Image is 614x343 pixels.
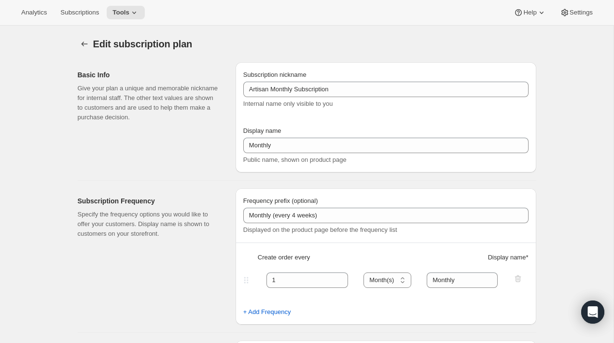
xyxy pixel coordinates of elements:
[15,6,53,19] button: Analytics
[107,6,145,19] button: Tools
[243,100,333,107] span: Internal name only visible to you
[78,196,220,206] h2: Subscription Frequency
[243,307,291,317] span: + Add Frequency
[78,210,220,239] p: Specify the frequency options you would like to offer your customers. Display name is shown to cu...
[93,39,193,49] span: Edit subscription plan
[243,82,529,97] input: Subscribe & Save
[78,37,91,51] button: Subscription plans
[60,9,99,16] span: Subscriptions
[78,84,220,122] p: Give your plan a unique and memorable nickname for internal staff. The other text values are show...
[508,6,552,19] button: Help
[488,253,529,262] span: Display name *
[243,156,347,163] span: Public name, shown on product page
[243,138,529,153] input: Subscribe & Save
[554,6,599,19] button: Settings
[243,226,397,233] span: Displayed on the product page before the frequency list
[243,71,307,78] span: Subscription nickname
[581,300,604,324] div: Open Intercom Messenger
[243,208,529,223] input: Deliver every
[570,9,593,16] span: Settings
[112,9,129,16] span: Tools
[55,6,105,19] button: Subscriptions
[243,197,318,204] span: Frequency prefix (optional)
[243,127,281,134] span: Display name
[237,304,297,320] button: + Add Frequency
[21,9,47,16] span: Analytics
[427,272,498,288] input: 1 month
[258,253,310,262] span: Create order every
[523,9,536,16] span: Help
[78,70,220,80] h2: Basic Info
